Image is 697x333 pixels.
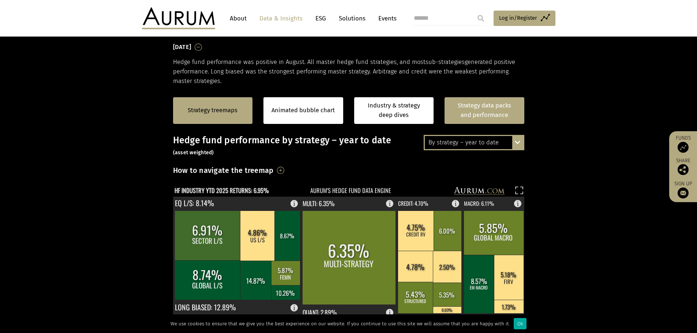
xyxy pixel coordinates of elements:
a: Animated bubble chart [271,106,335,115]
a: Strategy data packs and performance [445,97,524,124]
a: Funds [673,135,693,153]
img: Access Funds [678,142,689,153]
h3: [DATE] [173,42,191,53]
a: Events [375,12,397,25]
a: Solutions [335,12,369,25]
input: Submit [473,11,488,26]
a: About [226,12,250,25]
a: Industry & strategy deep dives [354,97,434,124]
p: Hedge fund performance was positive in August. All master hedge fund strategies, and most generat... [173,57,524,86]
a: Data & Insights [256,12,306,25]
span: Log in/Register [499,14,537,22]
a: ESG [312,12,330,25]
a: Sign up [673,181,693,198]
img: Aurum [142,7,215,29]
h3: How to navigate the treemap [173,164,274,177]
small: (asset weighted) [173,150,214,156]
img: Sign up to our newsletter [678,188,689,198]
a: Log in/Register [494,11,555,26]
img: Share this post [678,164,689,175]
span: sub-strategies [426,58,465,65]
a: Strategy treemaps [188,106,237,115]
div: Share [673,158,693,175]
div: Ok [514,318,527,329]
h3: Hedge fund performance by strategy – year to date [173,135,524,157]
div: By strategy – year to date [425,136,523,149]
